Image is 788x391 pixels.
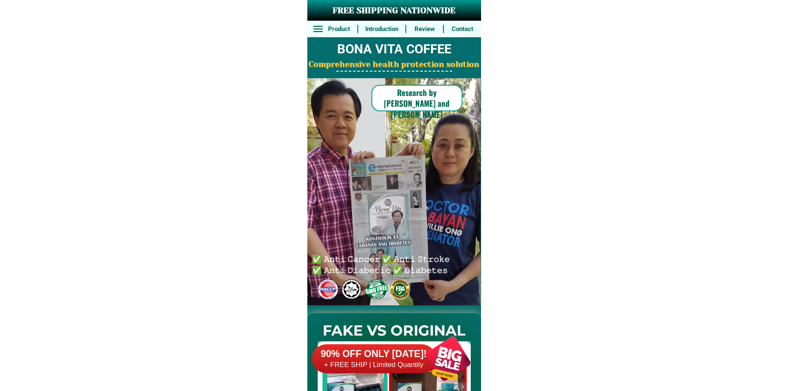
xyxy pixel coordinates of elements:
h6: Review [411,24,439,34]
h2: BONA VITA COFFEE [307,40,481,59]
h6: Product [325,24,353,34]
h6: ✅ 𝙰𝚗𝚝𝚒 𝙲𝚊𝚗𝚌𝚎𝚛 ✅ 𝙰𝚗𝚝𝚒 𝚂𝚝𝚛𝚘𝚔𝚎 ✅ 𝙰𝚗𝚝𝚒 𝙳𝚒𝚊𝚋𝚎𝚝𝚒𝚌 ✅ 𝙳𝚒𝚊𝚋𝚎𝚝𝚎𝚜 [312,253,453,275]
h6: Research by [PERSON_NAME] and [PERSON_NAME] [371,87,462,120]
h6: Introduction [362,24,401,34]
h3: FREE SHIPPING NATIONWIDE [307,5,481,17]
h2: Comprehensive health protection solution [307,59,481,71]
h6: Contact [448,24,477,34]
h2: FAKE VS ORIGINAL [307,320,481,342]
h6: + FREE SHIP | Limited Quantily [312,360,436,369]
h6: 90% OFF ONLY [DATE]! [312,348,436,360]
